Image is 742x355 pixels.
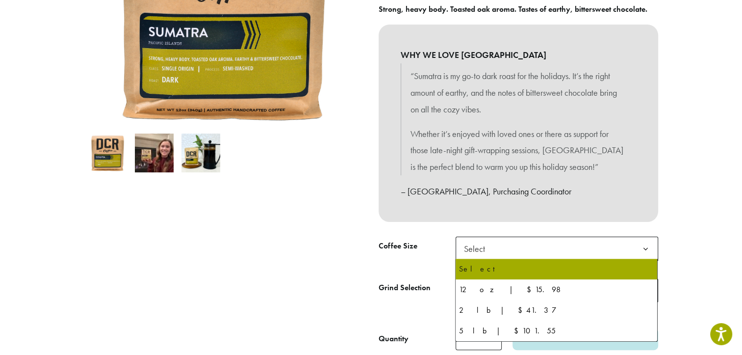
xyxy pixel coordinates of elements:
[410,126,626,175] p: Whether it’s enjoyed with loved ones or there as support for those late-night gift-wrapping sessi...
[181,134,220,172] img: Sumatra - Image 3
[379,4,647,14] b: Strong, heavy body. Toasted oak aroma. Tastes of earthy, bittersweet chocolate.
[379,239,456,253] label: Coffee Size
[410,68,626,117] p: “Sumatra is my go-to dark roast for the holidays. It’s the right amount of earthy, and the notes ...
[401,183,636,200] p: – [GEOGRAPHIC_DATA], Purchasing Coordinator
[459,303,654,318] div: 2 lb | $41.37
[379,333,409,345] div: Quantity
[460,239,495,258] span: Select
[401,47,636,63] b: WHY WE LOVE [GEOGRAPHIC_DATA]
[459,282,654,297] div: 12 oz | $15.98
[88,134,127,172] img: Sumatra
[379,281,456,295] label: Grind Selection
[135,134,174,172] img: Sumatra - Image 2
[456,237,658,261] span: Select
[456,259,657,279] li: Select
[459,324,654,338] div: 5 lb | $101.55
